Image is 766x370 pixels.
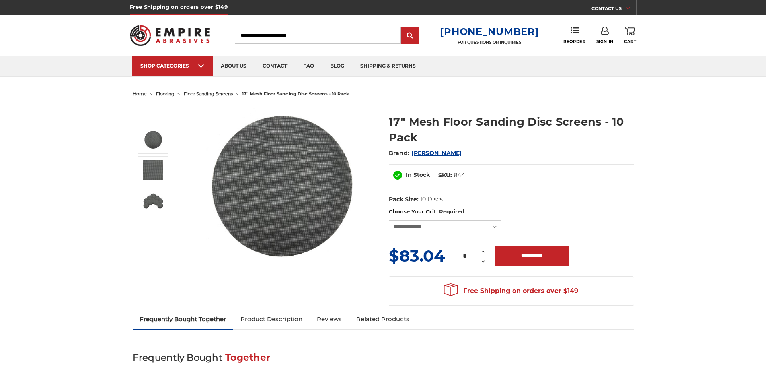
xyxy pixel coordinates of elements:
[255,56,295,76] a: contact
[310,310,349,328] a: Reviews
[213,56,255,76] a: about us
[389,208,634,216] label: Choose Your Grit:
[133,310,234,328] a: Frequently Bought Together
[402,28,418,44] input: Submit
[438,171,452,180] dt: SKU:
[201,105,362,267] img: 17" Floor Sanding Mesh Screen
[389,246,445,266] span: $83.04
[184,91,233,97] a: floor sanding screens
[156,91,175,97] a: flooring
[440,40,539,45] p: FOR QUESTIONS OR INQUIRIES
[624,27,636,44] a: Cart
[596,39,614,44] span: Sign In
[143,160,163,180] img: 17" Sandscreen Mesh Disc
[133,352,222,363] span: Frequently Bought
[389,114,634,145] h1: 17" Mesh Floor Sanding Disc Screens - 10 Pack
[389,149,410,157] span: Brand:
[411,149,462,157] a: [PERSON_NAME]
[406,171,430,178] span: In Stock
[454,171,465,180] dd: 844
[591,4,636,15] a: CONTACT US
[349,310,417,328] a: Related Products
[130,20,210,51] img: Empire Abrasives
[563,27,585,44] a: Reorder
[563,39,585,44] span: Reorder
[242,91,349,97] span: 17" mesh floor sanding disc screens - 10 pack
[440,26,539,37] a: [PHONE_NUMBER]
[295,56,322,76] a: faq
[389,195,419,204] dt: Pack Size:
[352,56,424,76] a: shipping & returns
[439,208,464,215] small: Required
[624,39,636,44] span: Cart
[143,130,163,150] img: 17" Floor Sanding Mesh Screen
[233,310,310,328] a: Product Description
[143,191,163,211] img: 17" Silicon Carbide Sandscreen Floor Sanding Disc
[444,283,578,299] span: Free Shipping on orders over $149
[322,56,352,76] a: blog
[225,352,270,363] span: Together
[140,63,205,69] div: SHOP CATEGORIES
[420,195,443,204] dd: 10 Discs
[133,91,147,97] a: home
